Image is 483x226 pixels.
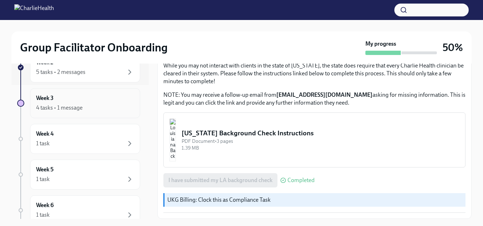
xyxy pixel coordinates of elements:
[276,91,373,98] strong: [EMAIL_ADDRESS][DOMAIN_NAME]
[443,41,463,54] h3: 50%
[36,211,50,219] div: 1 task
[36,175,50,183] div: 1 task
[182,138,459,145] div: PDF Document • 3 pages
[36,94,54,102] h6: Week 3
[163,112,465,167] button: [US_STATE] Background Check InstructionsPDF Document•3 pages1.39 MB
[14,4,54,16] img: CharlieHealth
[365,40,396,48] strong: My progress
[17,124,140,154] a: Week 41 task
[36,201,54,209] h6: Week 6
[17,52,140,82] a: Week 25 tasks • 2 messages
[36,104,83,112] div: 4 tasks • 1 message
[169,119,176,161] img: Louisiana Background Check Instructions
[167,196,463,204] p: UKG Billing: Clock this as Compliance Task
[20,40,168,55] h2: Group Facilitator Onboarding
[36,166,54,174] h6: Week 5
[17,88,140,118] a: Week 34 tasks • 1 message
[163,62,465,85] p: While you may not interact with clients in the state of [US_STATE], the state does require that e...
[17,195,140,225] a: Week 61 task
[182,145,459,151] div: 1.39 MB
[163,91,465,107] p: NOTE: You may receive a follow-up email from asking for missing information. This is legit and yo...
[17,160,140,190] a: Week 51 task
[36,68,85,76] div: 5 tasks • 2 messages
[36,140,50,147] div: 1 task
[182,129,459,138] div: [US_STATE] Background Check Instructions
[36,130,54,138] h6: Week 4
[287,177,315,183] span: Completed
